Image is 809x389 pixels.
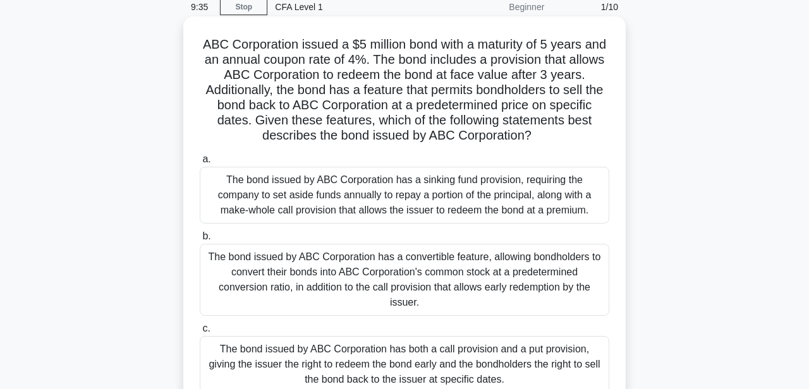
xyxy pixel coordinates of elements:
[198,37,611,144] h5: ABC Corporation issued a $5 million bond with a maturity of 5 years and an annual coupon rate of ...
[202,323,210,333] span: c.
[200,167,609,224] div: The bond issued by ABC Corporation has a sinking fund provision, requiring the company to set asi...
[202,153,210,164] span: a.
[200,244,609,316] div: The bond issued by ABC Corporation has a convertible feature, allowing bondholders to convert the...
[202,230,210,241] span: b.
